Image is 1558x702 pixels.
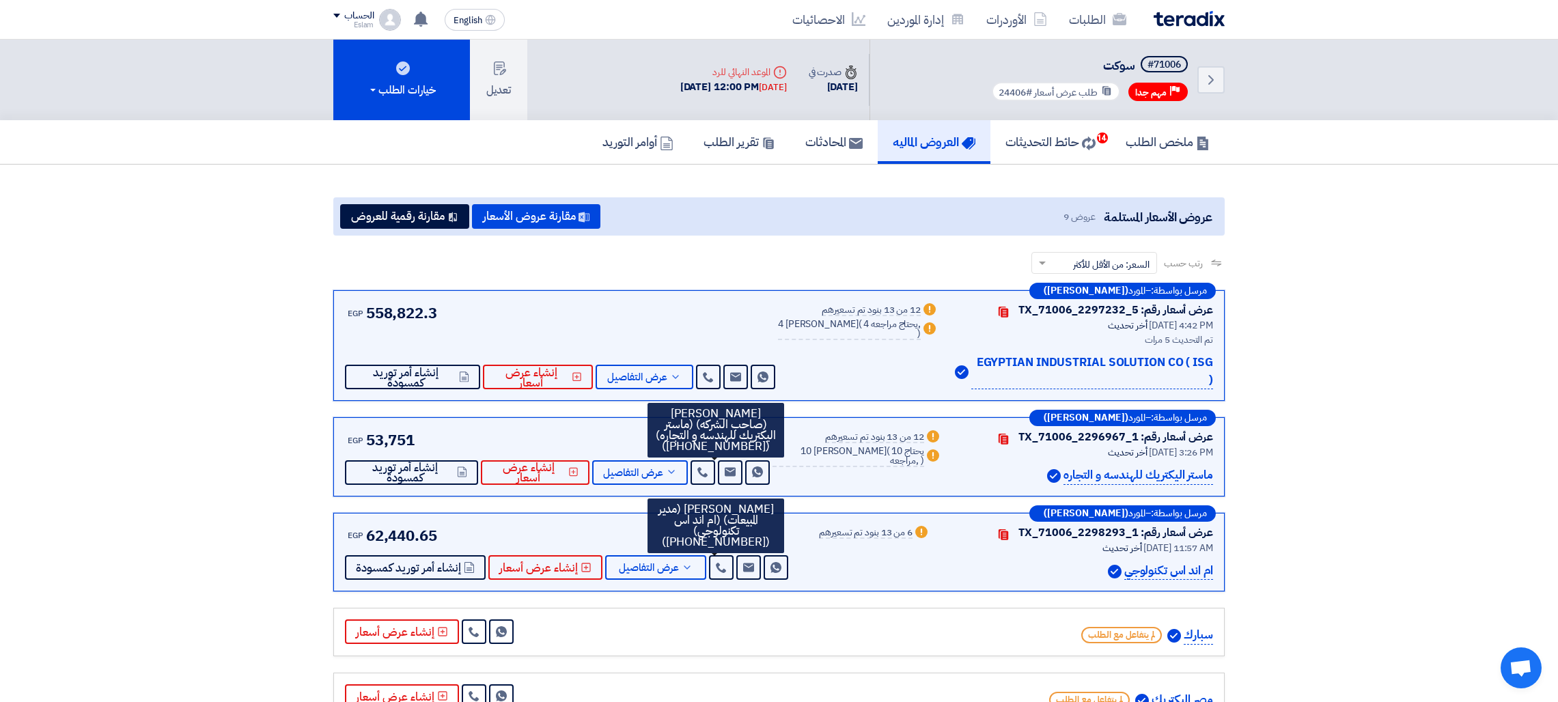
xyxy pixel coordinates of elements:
[1029,410,1216,426] div: –
[809,65,858,79] div: صدرت في
[893,134,975,150] h5: العروض الماليه
[1108,445,1147,460] span: أخر تحديث
[1128,413,1145,423] span: المورد
[680,65,787,79] div: الموعد النهائي للرد
[345,365,480,389] button: إنشاء أمر توريد كمسودة
[1018,302,1213,318] div: عرض أسعار رقم: TX_71006_2297232_5
[1044,509,1128,518] b: ([PERSON_NAME])
[344,10,374,22] div: الحساب
[805,134,863,150] h5: المحادثات
[955,365,969,379] img: Verified Account
[605,555,706,580] button: عرض التفاصيل
[917,326,921,341] span: )
[1164,256,1203,270] span: رتب حسب
[1005,134,1096,150] h5: حائط التحديثات
[688,120,790,164] a: تقرير الطلب
[1063,210,1095,224] span: عروض 9
[822,305,921,316] div: 12 من 13 بنود تم تسعيرهم
[1184,626,1213,645] p: سبارك
[445,9,505,31] button: English
[1147,60,1181,70] div: #71006
[680,79,787,95] div: [DATE] 12:00 PM
[1154,11,1225,27] img: Teradix logo
[603,468,663,478] span: عرض التفاصيل
[825,432,924,443] div: 12 من 13 بنود تم تسعيرهم
[333,40,470,120] button: خيارات الطلب
[356,462,454,483] span: إنشاء أمر توريد كمسودة
[1097,132,1108,143] span: 14
[492,462,566,483] span: إنشاء عرض أسعار
[999,85,1032,100] span: #24406
[345,619,459,644] button: إنشاء عرض أسعار
[356,563,461,573] span: إنشاء أمر توريد كمسودة
[1149,318,1213,333] span: [DATE] 4:42 PM
[367,82,436,98] div: خيارات الطلب
[989,56,1191,75] h5: سوكت
[1029,283,1216,299] div: –
[356,367,456,388] span: إنشاء أمر توريد كمسودة
[1044,413,1128,423] b: ([PERSON_NAME])
[366,524,437,547] span: 62,440.65
[878,120,990,164] a: العروض الماليه
[1073,257,1150,272] span: السعر: من الأقل للأكثر
[483,365,593,389] button: إنشاء عرض أسعار
[1102,541,1141,555] span: أخر تحديث
[955,333,1213,347] div: تم التحديث 5 مرات
[921,453,924,468] span: )
[1111,120,1225,164] a: ملخص الطلب
[773,447,923,467] div: 10 [PERSON_NAME]
[619,563,679,573] span: عرض التفاصيل
[1501,647,1542,688] a: Open chat
[602,134,673,150] h5: أوامر التوريد
[1151,413,1207,423] span: مرسل بواسطة:
[470,40,527,120] button: تعديل
[759,81,786,94] div: [DATE]
[499,563,578,573] span: إنشاء عرض أسعار
[366,429,415,451] span: 53,751
[887,444,890,458] span: (
[1104,208,1212,226] span: عروض الأسعار المستلمة
[481,460,589,485] button: إنشاء عرض أسعار
[1108,565,1122,578] img: Verified Account
[472,204,600,229] button: مقارنة عروض الأسعار
[1018,524,1213,541] div: عرض أسعار رقم: TX_71006_2298293_1
[975,3,1058,36] a: الأوردرات
[1108,318,1147,333] span: أخر تحديث
[379,9,401,31] img: profile_test.png
[340,204,469,229] button: مقارنة رقمية للعروض
[587,120,688,164] a: أوامر التوريد
[592,460,688,485] button: عرض التفاصيل
[1128,286,1145,296] span: المورد
[990,120,1111,164] a: حائط التحديثات14
[859,317,862,331] span: (
[1044,286,1128,296] b: ([PERSON_NAME])
[1151,509,1207,518] span: مرسل بواسطة:
[704,134,775,150] h5: تقرير الطلب
[1047,469,1061,483] img: Verified Account
[1063,466,1213,485] p: ماستر اليكتريك للهندسه و التجاره
[1081,627,1162,643] span: لم يتفاعل مع الطلب
[488,555,602,580] button: إنشاء عرض أسعار
[1135,86,1167,99] span: مهم جدا
[596,365,693,389] button: عرض التفاصيل
[971,354,1213,389] p: EGYPTIAN INDUSTRIAL SOLUTION CO ( ISG )
[1151,286,1207,296] span: مرسل بواسطة:
[1149,445,1213,460] span: [DATE] 3:26 PM
[1143,541,1213,555] span: [DATE] 11:57 AM
[648,403,784,458] div: [PERSON_NAME] (صاحب الشركه) (ماستر اليكتريك للهندسه و التجاره) ([PHONE_NUMBER])
[1034,85,1098,100] span: طلب عرض أسعار
[1126,134,1210,150] h5: ملخص الطلب
[778,320,921,340] div: 4 [PERSON_NAME]
[348,434,363,447] span: EGP
[863,317,921,331] span: 4 يحتاج مراجعه,
[1029,505,1216,522] div: –
[345,460,478,485] button: إنشاء أمر توريد كمسودة
[348,529,363,542] span: EGP
[790,120,878,164] a: المحادثات
[454,16,482,25] span: English
[781,3,876,36] a: الاحصائيات
[333,21,374,29] div: Eslam
[607,372,667,382] span: عرض التفاصيل
[819,528,913,539] div: 6 من 13 بنود تم تسعيرهم
[876,3,975,36] a: إدارة الموردين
